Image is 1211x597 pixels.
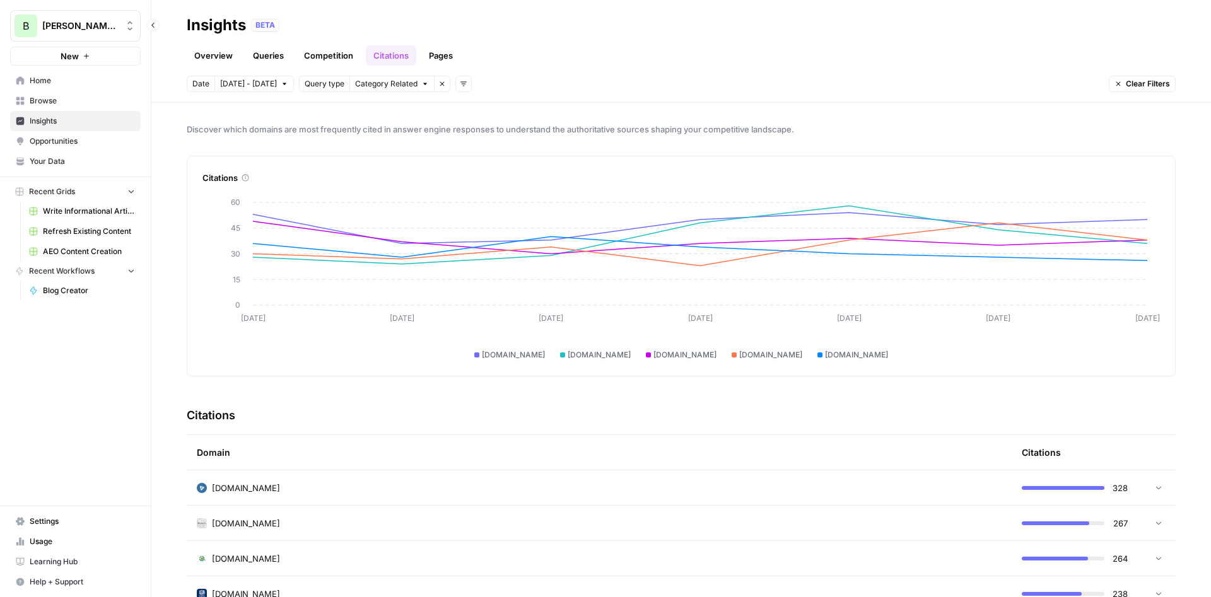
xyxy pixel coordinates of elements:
h3: Citations [187,407,235,424]
tspan: [DATE] [688,313,713,323]
div: Insights [187,15,246,35]
a: Refresh Existing Content [23,221,141,241]
a: Settings [10,511,141,531]
span: AEO Content Creation [43,246,135,257]
span: [DOMAIN_NAME] [739,349,802,361]
span: [DATE] - [DATE] [220,78,277,90]
a: AEO Content Creation [23,241,141,262]
img: 54mvir5f8q3681qlp2o3dzghhihx [197,554,207,564]
span: Browse [30,95,135,107]
a: Insights [10,111,141,131]
span: Date [192,78,209,90]
span: Home [30,75,135,86]
a: Queries [245,45,291,66]
span: [DOMAIN_NAME] [568,349,631,361]
tspan: [DATE] [837,313,862,323]
span: Usage [30,536,135,547]
button: Workspace: Bennett Financials [10,10,141,42]
span: Query type [305,78,344,90]
a: Home [10,71,141,91]
tspan: [DATE] [390,313,414,323]
button: [DATE] - [DATE] [214,76,294,92]
span: Clear Filters [1126,78,1170,90]
span: Recent Grids [29,186,75,197]
a: Blog Creator [23,281,141,301]
button: Category Related [349,76,434,92]
tspan: [DATE] [241,313,266,323]
a: Your Data [10,151,141,171]
span: [DOMAIN_NAME] [212,482,280,494]
span: New [61,50,79,62]
button: New [10,47,141,66]
tspan: 60 [231,197,240,207]
a: Usage [10,531,141,552]
a: Write Informational Article (1) [23,201,141,221]
a: Learning Hub [10,552,141,572]
span: Blog Creator [43,285,135,296]
tspan: 30 [231,249,240,258]
tspan: 0 [235,300,240,310]
img: rq4vtqwp4by8jlbjda5wb6jo3jzb [197,518,207,528]
button: Help + Support [10,572,141,592]
span: Help + Support [30,576,135,588]
div: Citations [1022,435,1061,470]
span: Write Informational Article (1) [43,206,135,217]
span: 328 [1112,482,1128,494]
span: 264 [1112,552,1128,565]
span: [DOMAIN_NAME] [212,552,280,565]
span: Category Related [355,78,418,90]
a: Competition [296,45,361,66]
span: B [23,18,29,33]
tspan: [DATE] [986,313,1010,323]
div: Citations [202,171,1160,184]
button: Recent Workflows [10,262,141,281]
span: Discover which domains are most frequently cited in answer engine responses to understand the aut... [187,123,1176,136]
span: Learning Hub [30,556,135,567]
span: Your Data [30,156,135,167]
span: Insights [30,115,135,127]
tspan: [DATE] [1135,313,1160,323]
span: Opportunities [30,136,135,147]
a: Citations [366,45,416,66]
a: Overview [187,45,240,66]
tspan: 45 [231,223,240,233]
span: 267 [1112,517,1128,530]
div: BETA [251,19,279,32]
span: [PERSON_NAME] Financials [42,20,119,32]
span: Recent Workflows [29,265,95,277]
tspan: [DATE] [539,313,563,323]
button: Recent Grids [10,182,141,201]
span: [DOMAIN_NAME] [482,349,545,361]
div: Domain [197,435,1002,470]
tspan: 15 [233,275,240,284]
a: Opportunities [10,131,141,151]
button: Clear Filters [1109,76,1176,92]
span: [DOMAIN_NAME] [212,517,280,530]
span: Refresh Existing Content [43,226,135,237]
a: Browse [10,91,141,111]
span: [DOMAIN_NAME] [653,349,717,361]
span: Settings [30,516,135,527]
span: [DOMAIN_NAME] [825,349,888,361]
a: Pages [421,45,460,66]
img: gu5i4vyjf3kzute6vv871ld0dpdh [197,483,207,493]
